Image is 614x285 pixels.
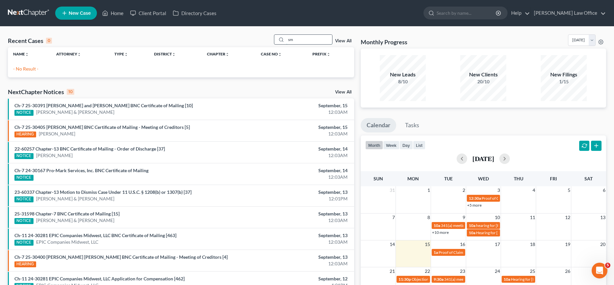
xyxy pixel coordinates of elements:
[389,240,396,248] span: 14
[312,51,330,56] a: Prefixunfold_more
[399,141,413,150] button: day
[434,223,440,228] span: 10a
[469,196,481,201] span: 12:30a
[529,214,536,221] span: 11
[564,240,571,248] span: 19
[508,7,530,19] a: Help
[14,132,36,137] div: HEARING
[172,52,176,56] i: unfold_more
[541,71,587,78] div: New Filings
[529,267,536,275] span: 25
[462,214,466,221] span: 9
[469,230,475,235] span: 10a
[564,267,571,275] span: 26
[241,167,348,174] div: September, 14
[67,89,74,95] div: 10
[14,189,192,195] a: 23-60337 Chapter-13 Motion to Dismiss Case Under 11 U.S.C. § 1208(b) or 1307(b) [37]
[13,66,349,72] p: - No Result -
[69,11,91,16] span: New Case
[241,260,348,267] div: 12:03AM
[380,78,426,85] div: 8/10
[541,78,587,85] div: 1/15
[432,230,449,235] a: +10 more
[36,109,114,115] a: [PERSON_NAME] & [PERSON_NAME]
[531,7,606,19] a: [PERSON_NAME] Law Office
[389,267,396,275] span: 21
[427,214,431,221] span: 8
[39,131,75,137] a: [PERSON_NAME]
[36,217,114,224] a: [PERSON_NAME] & [PERSON_NAME]
[261,51,282,56] a: Case Nounfold_more
[361,118,396,132] a: Calendar
[241,239,348,245] div: 12:03AM
[241,254,348,260] div: September, 13
[469,223,475,228] span: 10a
[407,176,419,181] span: Mon
[114,51,128,56] a: Typeunfold_more
[14,254,228,260] a: Ch-7 25-30400 [PERSON_NAME] [PERSON_NAME] BNC Certificate of Mailing - Meeting of Creditors [4]
[127,7,170,19] a: Client Portal
[482,196,578,201] span: Proof of Claim Deadline - Standard for [PERSON_NAME]
[365,141,383,150] button: month
[399,118,425,132] a: Tasks
[36,152,73,159] a: [PERSON_NAME]
[327,52,330,56] i: unfold_more
[564,214,571,221] span: 12
[476,230,562,235] span: Hearing for [PERSON_NAME] & [PERSON_NAME]
[427,186,431,194] span: 1
[36,195,114,202] a: [PERSON_NAME] & [PERSON_NAME]
[241,146,348,152] div: September, 14
[459,240,466,248] span: 16
[14,168,148,173] a: Ch-7 24-30167 Pro-Mark Services, Inc. BNC Certificate of Mailing
[494,240,501,248] span: 17
[444,277,542,282] span: 341(a) meeting for [PERSON_NAME] & [PERSON_NAME]
[241,189,348,195] div: September, 13
[14,110,34,116] div: NOTICE
[14,175,34,181] div: NOTICE
[241,195,348,202] div: 12:01PM
[13,51,29,56] a: Nameunfold_more
[241,275,348,282] div: September, 12
[424,240,431,248] span: 15
[413,141,425,150] button: list
[389,186,396,194] span: 31
[605,263,610,268] span: 5
[472,155,494,162] h2: [DATE]
[437,7,497,19] input: Search by name...
[14,124,190,130] a: Ch-7 25-30405 [PERSON_NAME] BNC Certificate of Mailing - Meeting of Creditors [5]
[592,263,607,278] iframe: Intercom live chat
[241,174,348,180] div: 12:03AM
[241,152,348,159] div: 12:03AM
[467,203,482,208] a: +5 more
[207,51,229,56] a: Chapterunfold_more
[439,250,541,255] span: Proof of Claim Deadline - Government for [PERSON_NAME]
[241,124,348,131] div: September, 15
[459,267,466,275] span: 23
[14,240,34,246] div: NOTICE
[444,176,453,181] span: Tue
[460,71,506,78] div: New Clients
[335,90,352,94] a: View All
[8,37,52,45] div: Recent Cases
[14,153,34,159] div: NOTICE
[460,78,506,85] div: 20/10
[56,51,81,56] a: Attorneyunfold_more
[398,277,411,282] span: 11:30p
[154,51,176,56] a: Districtunfold_more
[504,277,510,282] span: 10a
[241,109,348,115] div: 12:03AM
[25,52,29,56] i: unfold_more
[529,240,536,248] span: 18
[511,277,562,282] span: Hearing for [PERSON_NAME]
[584,176,593,181] span: Sat
[14,211,120,216] a: 25-31598 Chapter-7 BNC Certificate of Mailing [15]
[600,240,606,248] span: 20
[46,38,52,44] div: 0
[441,223,473,228] span: 341(a) meeting for
[497,186,501,194] span: 3
[383,141,399,150] button: week
[241,217,348,224] div: 12:03AM
[600,214,606,221] span: 13
[14,276,185,281] a: Ch-11 24-30281 EPIC Companies Midwest, LLC Application for Compensation [462]
[14,218,34,224] div: NOTICE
